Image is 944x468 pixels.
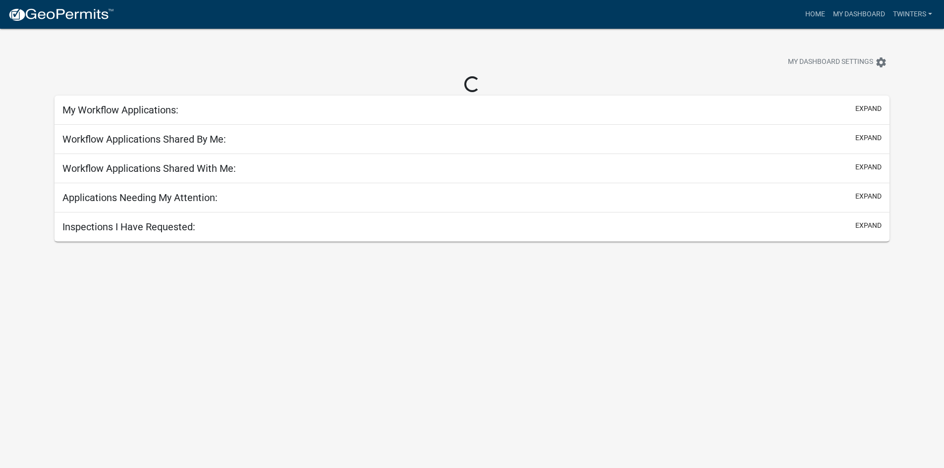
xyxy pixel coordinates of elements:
h5: Workflow Applications Shared By Me: [62,133,226,145]
h5: Inspections I Have Requested: [62,221,195,233]
h5: Workflow Applications Shared With Me: [62,162,236,174]
i: settings [875,56,887,68]
a: Home [801,5,829,24]
button: My Dashboard Settingssettings [780,52,895,72]
button: expand [855,104,882,114]
a: My Dashboard [829,5,889,24]
a: twinters [889,5,936,24]
button: expand [855,162,882,172]
span: My Dashboard Settings [788,56,873,68]
h5: Applications Needing My Attention: [62,192,218,204]
h5: My Workflow Applications: [62,104,178,116]
button: expand [855,133,882,143]
button: expand [855,191,882,202]
button: expand [855,220,882,231]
